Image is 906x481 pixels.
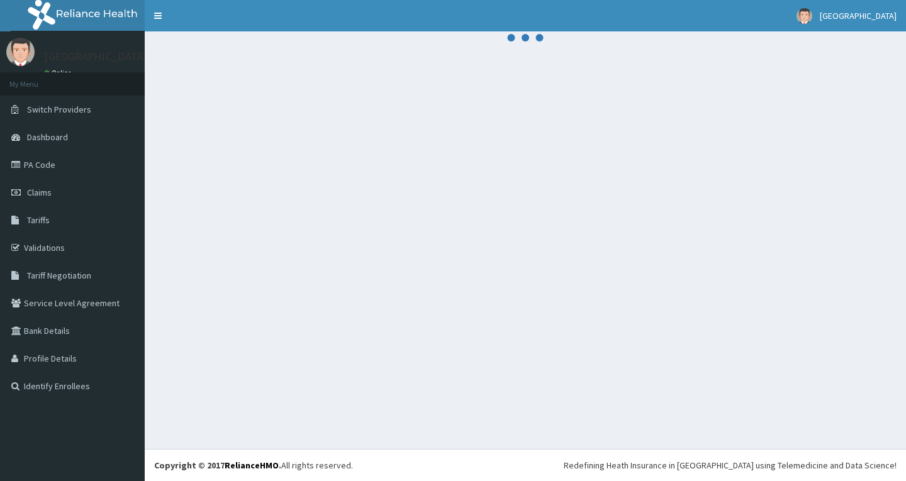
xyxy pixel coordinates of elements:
[225,460,279,471] a: RelianceHMO
[154,460,281,471] strong: Copyright © 2017 .
[564,459,897,472] div: Redefining Heath Insurance in [GEOGRAPHIC_DATA] using Telemedicine and Data Science!
[145,449,906,481] footer: All rights reserved.
[820,10,897,21] span: [GEOGRAPHIC_DATA]
[44,69,74,77] a: Online
[27,214,50,226] span: Tariffs
[506,19,544,57] svg: audio-loading
[27,270,91,281] span: Tariff Negotiation
[797,8,812,24] img: User Image
[27,187,52,198] span: Claims
[6,38,35,66] img: User Image
[44,51,148,62] p: [GEOGRAPHIC_DATA]
[27,104,91,115] span: Switch Providers
[27,131,68,143] span: Dashboard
